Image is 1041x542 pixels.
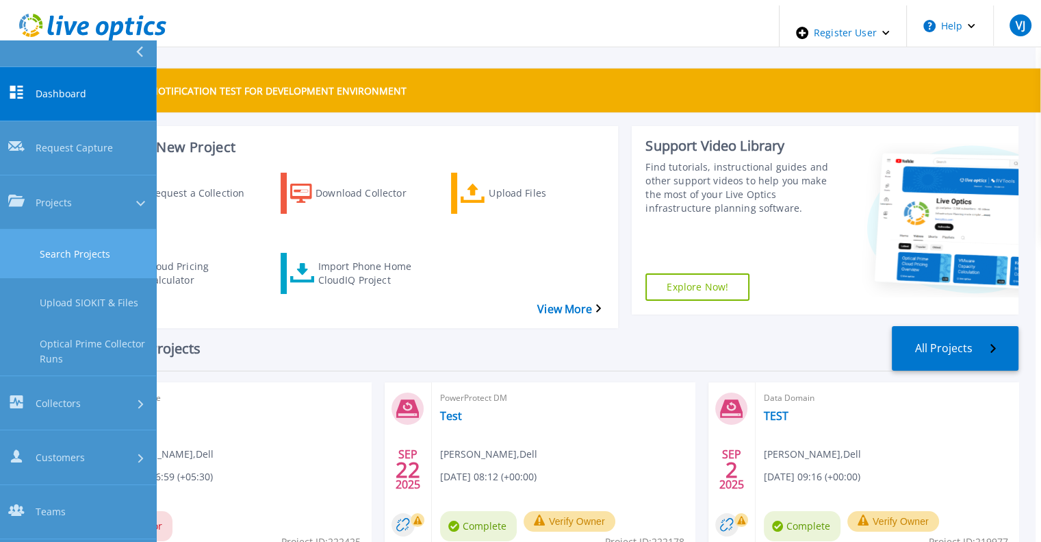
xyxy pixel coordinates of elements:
a: All Projects [892,326,1018,371]
div: Upload Files [489,176,598,210]
div: Import Phone Home CloudIQ Project [318,256,427,291]
div: Support Video Library [645,137,839,155]
button: Help [907,5,992,47]
span: Collectors [36,396,81,410]
a: Download Collector [281,173,446,214]
span: [PERSON_NAME] , Dell [764,447,861,462]
a: Request a Collection [110,173,275,214]
a: TEST [764,409,788,423]
a: Cloud Pricing Calculator [110,253,275,294]
div: Cloud Pricing Calculator [146,256,256,291]
span: [PERSON_NAME] , Dell [116,447,214,462]
span: PowerProtect DM [440,391,686,406]
div: Request a Collection [149,176,258,210]
h3: Start a New Project [110,140,600,155]
div: Register User [780,5,906,60]
button: Verify Owner [847,511,939,532]
div: Find tutorials, instructional guides and other support videos to help you make the most of your L... [645,160,839,215]
span: Complete [440,511,517,541]
div: SEP 2025 [395,445,421,495]
span: VJ [1015,20,1025,31]
span: Data Domain [764,391,1010,406]
span: [DATE] 08:12 (+00:00) [440,469,537,484]
span: [DATE] 09:16 (+00:00) [764,469,860,484]
a: Explore Now! [645,273,749,301]
span: [DATE] 16:59 (+05:30) [116,469,213,484]
span: Customers [36,450,85,465]
span: Projects [36,195,72,210]
p: THIS IS A NOTIFICATION TEST FOR DEVELOPMENT ENVIRONMENT [107,84,407,97]
div: SEP 2025 [719,445,745,495]
span: 22 [396,464,420,476]
span: Teams [36,504,66,519]
span: Request Capture [36,141,113,156]
a: Upload Files [451,173,617,214]
a: View More [537,303,601,316]
div: Download Collector [316,176,425,210]
span: Dashboard [36,86,86,101]
span: [PERSON_NAME] , Dell [440,447,537,462]
a: Test [440,409,462,423]
span: Complete [764,511,840,541]
span: 2 [725,464,738,476]
span: PowerStore [116,391,363,406]
button: Verify Owner [524,511,615,532]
